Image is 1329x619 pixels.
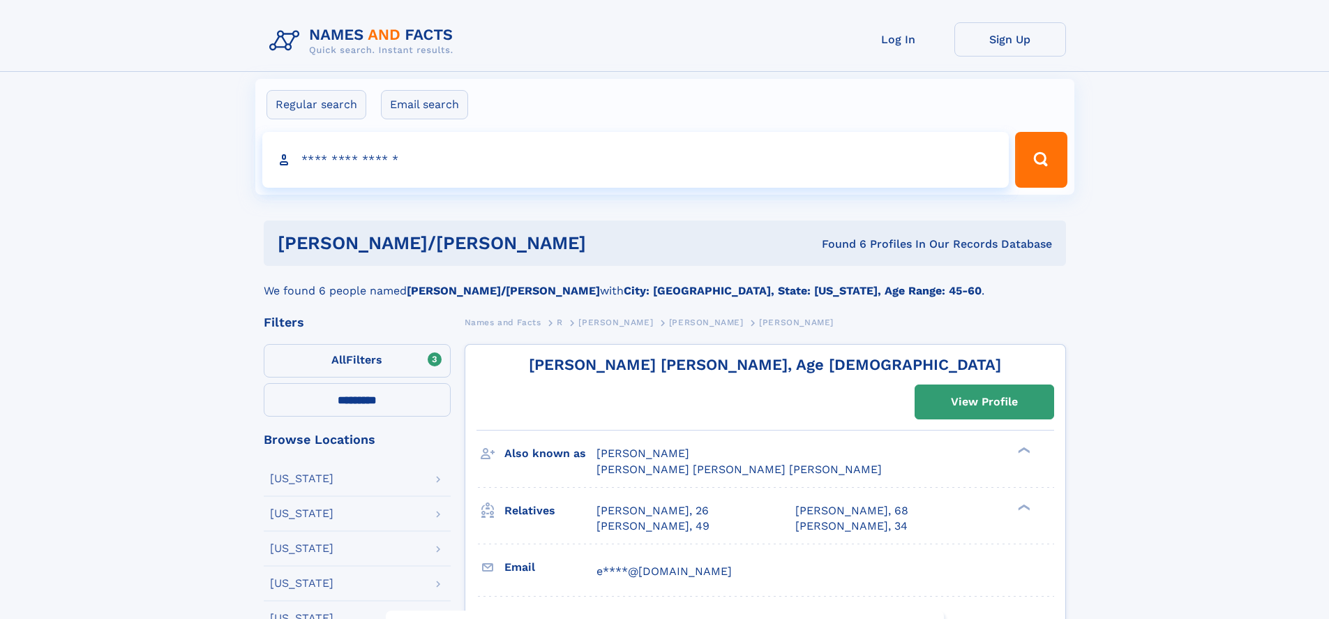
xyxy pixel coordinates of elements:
div: ❯ [1014,446,1031,455]
b: City: [GEOGRAPHIC_DATA], State: [US_STATE], Age Range: 45-60 [624,284,982,297]
span: [PERSON_NAME] [669,318,744,327]
div: View Profile [951,386,1018,418]
a: R [557,313,563,331]
h1: [PERSON_NAME]/[PERSON_NAME] [278,234,704,252]
a: [PERSON_NAME], 49 [596,519,709,534]
div: [US_STATE] [270,473,333,484]
a: [PERSON_NAME] [669,313,744,331]
label: Filters [264,344,451,378]
span: R [557,318,563,327]
b: [PERSON_NAME]/[PERSON_NAME] [407,284,600,297]
label: Regular search [266,90,366,119]
a: Sign Up [954,22,1066,57]
a: [PERSON_NAME] [578,313,653,331]
div: Filters [264,316,451,329]
a: [PERSON_NAME], 26 [596,503,709,519]
span: All [331,353,346,366]
a: [PERSON_NAME] [PERSON_NAME], Age [DEMOGRAPHIC_DATA] [529,356,1001,373]
img: Logo Names and Facts [264,22,465,60]
span: [PERSON_NAME] [759,318,834,327]
div: Found 6 Profiles In Our Records Database [704,237,1052,252]
h3: Also known as [504,442,596,465]
a: View Profile [915,385,1053,419]
div: [US_STATE] [270,508,333,519]
label: Email search [381,90,468,119]
a: Log In [843,22,954,57]
span: [PERSON_NAME] [578,318,653,327]
div: ❯ [1014,502,1031,512]
button: Search Button [1015,132,1067,188]
div: [US_STATE] [270,543,333,554]
div: [US_STATE] [270,578,333,589]
h3: Relatives [504,499,596,523]
div: We found 6 people named with . [264,266,1066,299]
div: Browse Locations [264,433,451,446]
span: [PERSON_NAME] [PERSON_NAME] [PERSON_NAME] [596,463,882,476]
a: Names and Facts [465,313,541,331]
a: [PERSON_NAME], 68 [795,503,908,519]
input: search input [262,132,1009,188]
h3: Email [504,555,596,579]
span: [PERSON_NAME] [596,447,689,460]
a: [PERSON_NAME], 34 [795,519,908,534]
